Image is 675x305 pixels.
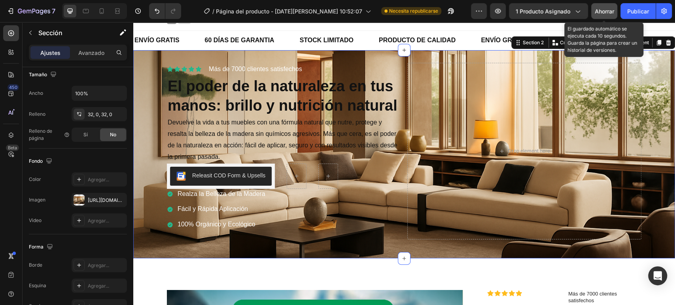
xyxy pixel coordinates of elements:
[29,176,41,182] font: Color
[513,13,567,24] p: STOCK LIMITADO
[595,8,614,15] font: Ahorrar
[29,72,47,77] font: Tamaño
[88,111,112,117] font: 32, 0, 32, 0
[388,17,412,24] div: Section 2
[78,49,104,56] font: Avanzado
[29,217,42,223] font: Video
[29,282,46,288] font: Esquina
[509,3,588,19] button: 1 producto asignado
[9,85,17,90] font: 450
[88,197,139,203] font: [URL][DOMAIN_NAME]
[29,244,43,250] font: Forma
[52,7,55,15] font: 7
[43,149,53,159] img: CKKYs5695_ICEAE=.webp
[3,3,59,19] button: 7
[375,126,417,132] div: Drop element here
[29,128,52,141] font: Relleno de página
[76,41,169,53] p: Más de 7000 clientes satisfechos
[38,28,103,38] p: Sección
[37,145,138,164] button: Releasit COD Form & Upsells
[44,198,132,207] p: 100% Orgánico y Ecológico
[29,111,45,117] font: Relleno
[627,8,649,15] font: Publicar
[29,197,45,203] font: Imagen
[38,29,62,37] font: Sección
[212,8,214,15] font: /
[29,158,43,164] font: Fondo
[83,132,88,137] font: Sí
[34,56,264,92] strong: El poder de la naturaleza en tus manos: brillo y nutrición natural
[516,8,570,15] font: 1 producto asignado
[59,149,132,158] div: Releasit COD Form & Upsells
[389,8,438,14] font: Necesita republicarse
[88,177,109,183] font: Agregar...
[216,8,362,15] font: Página del producto - [DATE][PERSON_NAME] 10:52:07
[8,145,17,151] font: Beta
[110,132,116,137] font: No
[149,3,181,19] div: Deshacer/Rehacer
[648,266,667,285] div: Abrir Intercom Messenger
[44,168,132,176] p: Realza la Belleza de la Madera
[482,16,517,25] button: AI Content
[29,262,42,268] font: Borde
[44,183,132,191] p: Fácil y Rápida Aplicación
[88,262,109,268] font: Agregar...
[88,218,109,224] font: Agregar...
[88,283,109,289] font: Agregar...
[29,90,43,96] font: Ancho
[435,269,507,282] p: Más de 7000 clientes satisfechos
[72,86,127,100] input: Auto
[591,3,617,19] button: Ahorrar
[40,49,61,56] font: Ajustes
[427,17,477,24] p: Create Theme Section
[133,22,675,305] iframe: Área de diseño
[620,3,656,19] button: Publicar
[34,94,268,141] div: Rich Text Editor. Editing area: main
[34,95,267,140] p: Devuelve la vida a tus muebles con una fórmula natural que nutre, protege y resalta la belleza de...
